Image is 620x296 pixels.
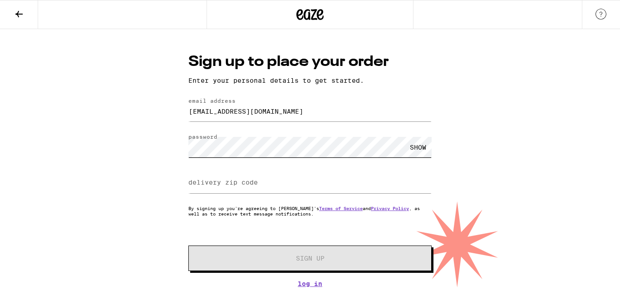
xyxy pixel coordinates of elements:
[5,6,65,14] span: Hi. Need any help?
[188,98,236,104] label: email address
[371,206,409,211] a: Privacy Policy
[188,206,432,216] p: By signing up you're agreeing to [PERSON_NAME]'s and , as well as to receive text message notific...
[188,134,217,140] label: password
[188,101,432,121] input: email address
[404,137,432,157] div: SHOW
[188,77,432,84] p: Enter your personal details to get started.
[188,173,432,193] input: delivery zip code
[188,280,432,287] a: Log In
[188,52,432,72] h1: Sign up to place your order
[188,179,258,186] label: delivery zip code
[319,206,363,211] a: Terms of Service
[188,246,432,271] button: Sign Up
[296,255,325,261] span: Sign Up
